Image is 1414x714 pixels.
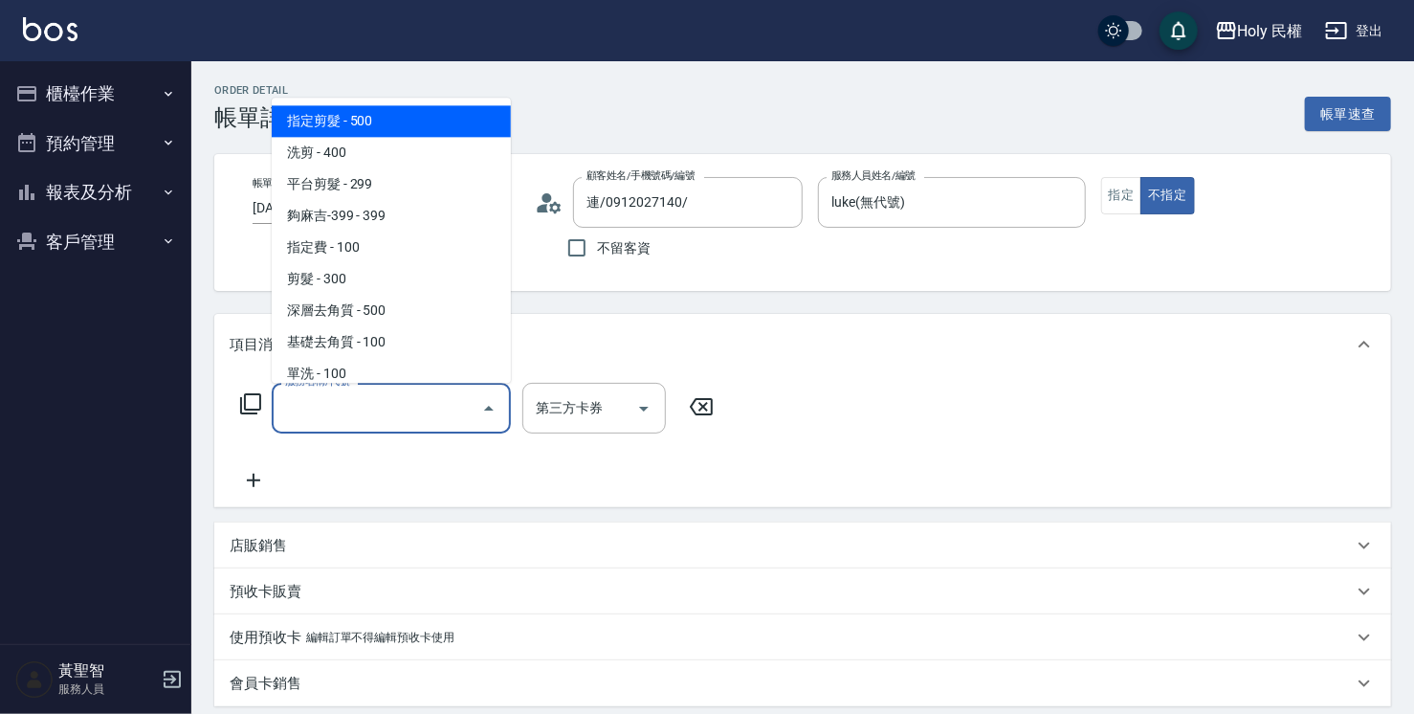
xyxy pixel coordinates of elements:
p: 會員卡銷售 [230,674,301,694]
button: 指定 [1101,177,1142,214]
button: 不指定 [1140,177,1194,214]
span: 不留客資 [597,238,651,258]
button: 客戶管理 [8,217,184,267]
span: 基礎去角質 - 100 [272,326,511,358]
img: Person [15,660,54,699]
h2: Order detail [214,84,306,97]
button: 櫃檯作業 [8,69,184,119]
span: 洗剪 - 400 [272,137,511,168]
button: 預約管理 [8,119,184,168]
div: 預收卡販賣 [214,569,1391,614]
div: Holy 民權 [1238,19,1303,43]
div: 使用預收卡編輯訂單不得編輯預收卡使用 [214,614,1391,660]
p: 店販銷售 [230,536,287,556]
label: 服務人員姓名/編號 [831,168,916,183]
div: 店販銷售 [214,523,1391,569]
h5: 黃聖智 [58,661,156,681]
label: 帳單日期 [253,176,293,190]
button: save [1160,11,1198,50]
span: 指定費 - 100 [272,232,511,263]
span: 平台剪髮 - 299 [272,168,511,200]
div: 項目消費 [214,375,1391,507]
button: Open [629,393,659,424]
h3: 帳單詳細 [214,104,306,131]
button: 報表及分析 [8,167,184,217]
div: 項目消費 [214,314,1391,375]
p: 服務人員 [58,681,156,698]
input: YYYY/MM/DD hh:mm [253,192,406,224]
p: 編輯訂單不得編輯預收卡使用 [306,628,454,648]
button: Holy 民權 [1207,11,1311,51]
img: Logo [23,17,77,41]
div: 會員卡銷售 [214,660,1391,706]
p: 預收卡販賣 [230,582,301,602]
label: 顧客姓名/手機號碼/編號 [586,168,696,183]
span: 夠麻吉-399 - 399 [272,200,511,232]
span: 深層去角質 - 500 [272,295,511,326]
button: Close [474,393,504,424]
p: 項目消費 [230,335,287,355]
p: 使用預收卡 [230,628,301,648]
span: 指定剪髮 - 500 [272,105,511,137]
button: 登出 [1317,13,1391,49]
button: 帳單速查 [1305,97,1391,132]
span: 剪髮 - 300 [272,263,511,295]
span: 單洗 - 100 [272,358,511,390]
